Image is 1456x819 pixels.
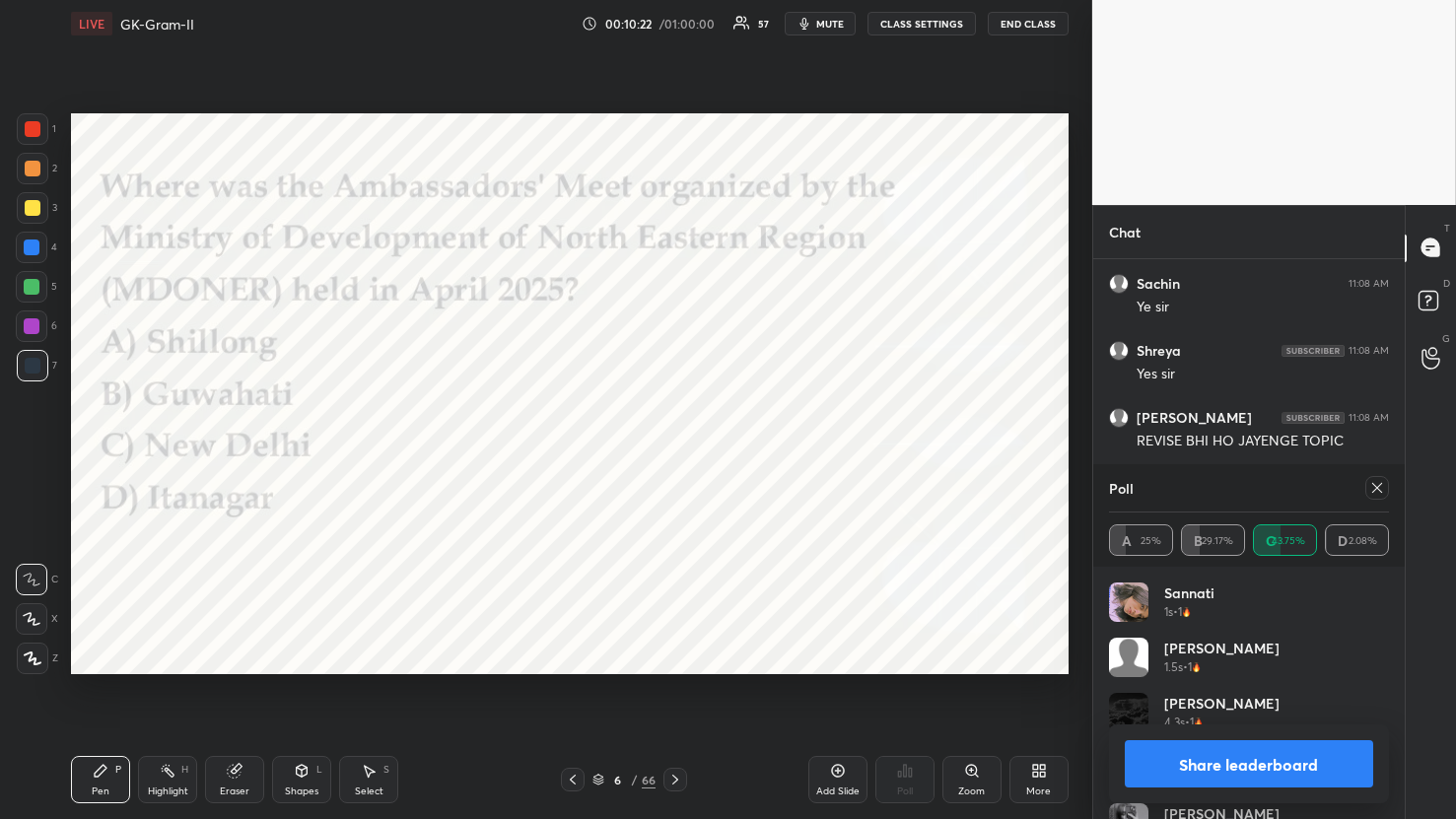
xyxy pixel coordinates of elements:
h4: Sannati [1164,582,1214,603]
div: grid [1109,582,1389,819]
div: 2 [17,153,57,184]
div: More [1026,786,1051,796]
div: 4 [16,232,57,263]
h5: 1 [1188,658,1192,676]
div: P [115,765,121,775]
h5: • [1183,658,1188,676]
div: 6 [608,774,628,785]
img: b0080e9b05824ad4815c0f4baa09bd30.jpg [1109,693,1148,732]
div: L [316,765,322,775]
img: afcca42328b74044bec4e7a0f8273523.jpg [1109,582,1148,622]
img: 4P8fHbbgJtejmAAAAAElFTkSuQmCC [1282,345,1345,357]
img: default.png [1109,341,1129,361]
div: 7 [17,350,57,381]
img: default.png [1109,638,1148,677]
h4: [PERSON_NAME] [1164,638,1280,658]
p: D [1443,276,1450,291]
div: 11:08 AM [1349,278,1389,290]
h5: 4.3s [1164,714,1185,731]
img: default.png [1109,408,1129,428]
button: Share leaderboard [1125,740,1373,787]
div: Z [17,643,58,674]
div: Ye sir [1137,298,1389,317]
span: mute [816,17,844,31]
div: / [632,774,638,785]
div: Highlight [148,786,188,796]
h5: 1s [1164,603,1173,621]
h4: Poll [1109,478,1134,499]
img: streak-poll-icon.44701ccd.svg [1192,662,1201,672]
div: Zoom [958,786,985,796]
h5: 1 [1190,714,1194,731]
div: REVISE BHI HO JAYENGE TOPIC [1137,432,1389,451]
div: 5 [16,271,57,303]
h5: 1 [1178,603,1182,621]
p: G [1442,331,1450,346]
div: Add Slide [816,786,860,796]
img: streak-poll-icon.44701ccd.svg [1194,717,1203,727]
h6: Sachin [1137,275,1180,293]
button: CLASS SETTINGS [867,12,976,35]
div: 11:08 AM [1349,345,1389,357]
div: Shapes [285,786,318,796]
h6: Shreya [1137,342,1181,360]
div: grid [1093,259,1405,669]
p: T [1444,221,1450,236]
div: 1 [17,113,56,145]
img: 4P8fHbbgJtejmAAAAAElFTkSuQmCC [1282,412,1345,424]
h5: • [1185,714,1190,731]
h5: 1.5s [1164,658,1183,676]
img: streak-poll-icon.44701ccd.svg [1182,607,1191,617]
div: Eraser [220,786,249,796]
h4: [PERSON_NAME] [1164,693,1280,714]
div: H [181,765,188,775]
div: LIVE [71,12,112,35]
div: C [16,564,58,595]
p: Chat [1093,206,1156,258]
h6: [PERSON_NAME] [1137,409,1252,427]
div: 3 [17,192,57,224]
div: Select [355,786,383,796]
div: 57 [758,19,769,29]
div: 66 [642,771,656,788]
img: default.png [1109,274,1129,294]
button: mute [785,12,856,35]
div: S [383,765,389,775]
div: Yes sir [1137,365,1389,384]
div: X [16,603,58,635]
h5: • [1173,603,1178,621]
h4: GK-Gram-II [120,15,194,34]
div: Pen [92,786,109,796]
div: 11:08 AM [1349,412,1389,424]
div: 6 [16,310,57,342]
button: End Class [988,12,1069,35]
